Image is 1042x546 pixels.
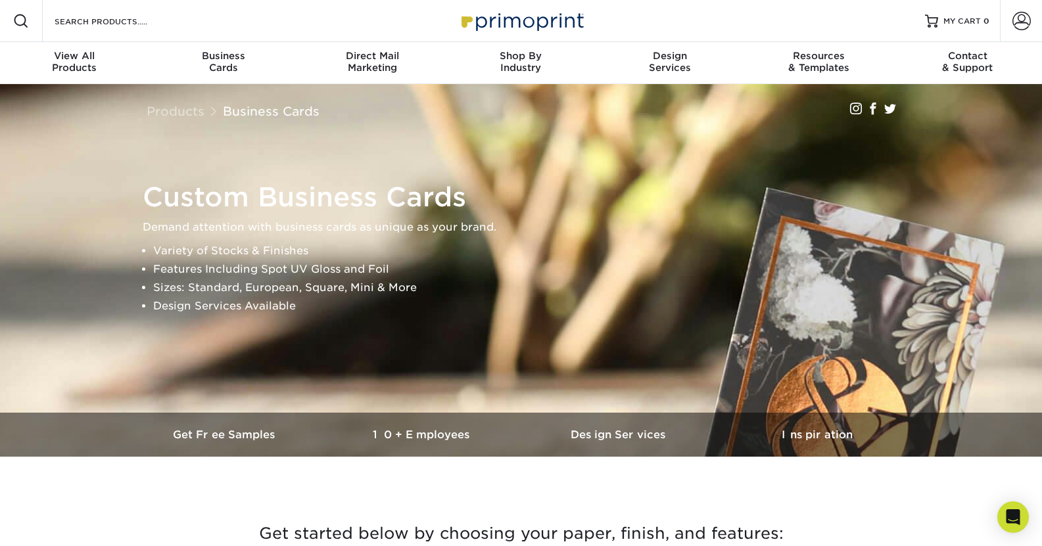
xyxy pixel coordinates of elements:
[149,50,297,74] div: Cards
[143,218,912,237] p: Demand attention with business cards as unique as your brand.
[456,7,587,35] img: Primoprint
[596,50,744,74] div: Services
[596,42,744,84] a: DesignServices
[893,42,1042,84] a: Contact& Support
[446,50,595,74] div: Industry
[298,42,446,84] a: Direct MailMarketing
[153,260,912,279] li: Features Including Spot UV Gloss and Foil
[943,16,981,27] span: MY CART
[997,501,1029,533] div: Open Intercom Messenger
[153,242,912,260] li: Variety of Stocks & Finishes
[521,413,719,457] a: Design Services
[223,104,320,118] a: Business Cards
[983,16,989,26] span: 0
[744,42,893,84] a: Resources& Templates
[744,50,893,62] span: Resources
[446,50,595,62] span: Shop By
[744,50,893,74] div: & Templates
[53,13,181,29] input: SEARCH PRODUCTS.....
[127,413,324,457] a: Get Free Samples
[153,279,912,297] li: Sizes: Standard, European, Square, Mini & More
[521,428,719,441] h3: Design Services
[147,104,204,118] a: Products
[446,42,595,84] a: Shop ByIndustry
[893,50,1042,62] span: Contact
[143,181,912,213] h1: Custom Business Cards
[719,428,916,441] h3: Inspiration
[893,50,1042,74] div: & Support
[324,413,521,457] a: 10+ Employees
[149,50,297,62] span: Business
[149,42,297,84] a: BusinessCards
[298,50,446,62] span: Direct Mail
[153,297,912,315] li: Design Services Available
[324,428,521,441] h3: 10+ Employees
[719,413,916,457] a: Inspiration
[127,428,324,441] h3: Get Free Samples
[596,50,744,62] span: Design
[298,50,446,74] div: Marketing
